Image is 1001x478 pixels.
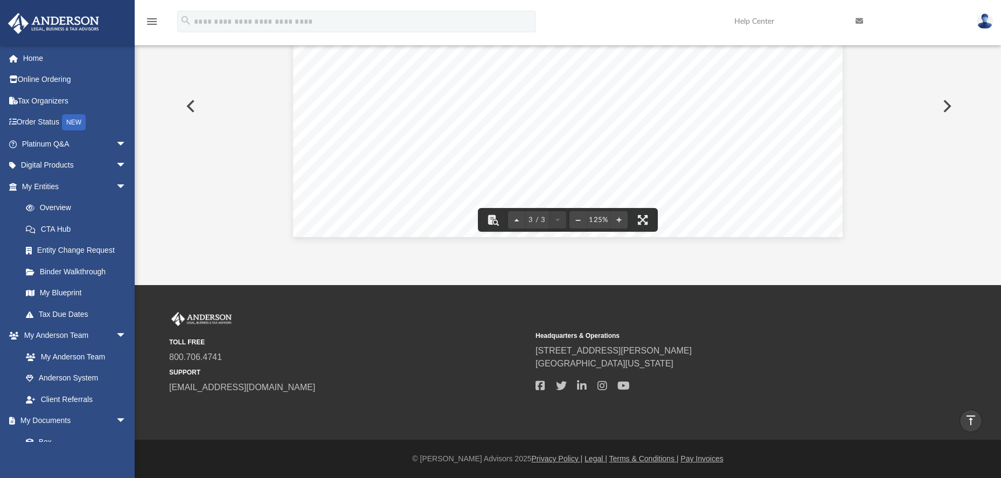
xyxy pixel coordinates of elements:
a: Tax Due Dates [15,303,143,325]
i: vertical_align_top [964,414,977,427]
a: Anderson System [15,368,137,389]
a: Digital Productsarrow_drop_down [8,155,143,176]
small: TOLL FREE [169,337,528,347]
a: My Blueprint [15,282,137,304]
button: 3 / 3 [525,208,549,232]
a: My Anderson Team [15,346,132,368]
span: arrow_drop_down [116,410,137,432]
button: Previous page [508,208,525,232]
button: Previous File [178,91,201,121]
a: vertical_align_top [960,410,982,432]
a: Terms & Conditions | [609,454,679,463]
a: Platinum Q&Aarrow_drop_down [8,133,143,155]
a: [GEOGRAPHIC_DATA][US_STATE] [536,359,673,368]
img: User Pic [977,13,993,29]
button: Zoom out [569,208,587,232]
a: My Documentsarrow_drop_down [8,410,137,432]
img: Anderson Advisors Platinum Portal [5,13,102,34]
small: Headquarters & Operations [536,331,894,341]
a: Client Referrals [15,389,137,410]
a: 800.706.4741 [169,352,222,362]
a: CTA Hub [15,218,143,240]
button: Zoom in [610,208,628,232]
a: Online Ordering [8,69,143,91]
a: [EMAIL_ADDRESS][DOMAIN_NAME] [169,383,315,392]
span: 3 / 3 [525,217,549,224]
small: SUPPORT [169,368,528,377]
a: My Anderson Teamarrow_drop_down [8,325,137,347]
a: Privacy Policy | [532,454,583,463]
a: Entity Change Request [15,240,143,261]
a: Overview [15,197,143,219]
a: Binder Walkthrough [15,261,143,282]
div: Current zoom level [587,217,610,224]
a: [STREET_ADDRESS][PERSON_NAME] [536,346,692,355]
a: menu [145,20,158,28]
span: arrow_drop_down [116,325,137,347]
span: arrow_drop_down [116,133,137,155]
a: Box [15,431,132,453]
span: arrow_drop_down [116,155,137,177]
div: © [PERSON_NAME] Advisors 2025 [135,453,1001,465]
i: menu [145,15,158,28]
a: My Entitiesarrow_drop_down [8,176,143,197]
button: Toggle findbar [481,208,505,232]
i: search [180,15,192,26]
span: arrow_drop_down [116,176,137,198]
a: Tax Organizers [8,90,143,112]
button: Next File [934,91,958,121]
img: Anderson Advisors Platinum Portal [169,312,234,326]
button: Enter fullscreen [631,208,655,232]
a: Legal | [585,454,607,463]
a: Order StatusNEW [8,112,143,134]
a: Pay Invoices [680,454,723,463]
div: NEW [62,114,86,130]
a: Home [8,47,143,69]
